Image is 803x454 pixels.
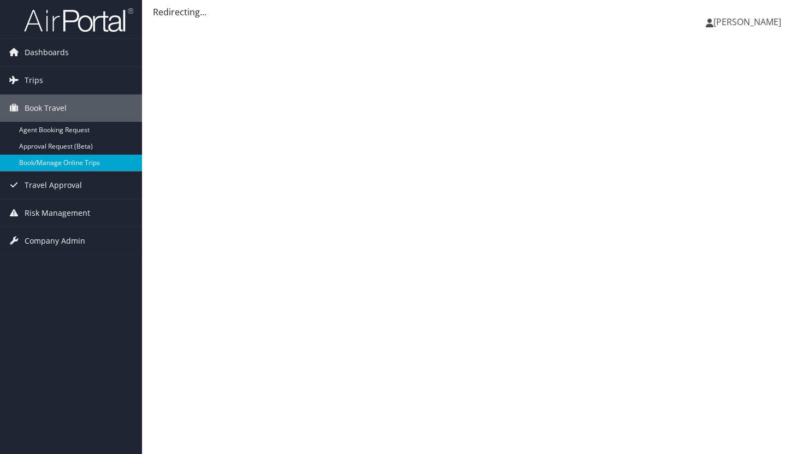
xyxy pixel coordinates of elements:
span: Company Admin [25,227,85,255]
a: [PERSON_NAME] [706,5,792,38]
span: Dashboards [25,39,69,66]
span: Book Travel [25,95,67,122]
span: Risk Management [25,199,90,227]
div: Redirecting... [153,5,792,19]
span: Trips [25,67,43,94]
span: Travel Approval [25,172,82,199]
img: airportal-logo.png [24,7,133,33]
span: [PERSON_NAME] [713,16,781,28]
